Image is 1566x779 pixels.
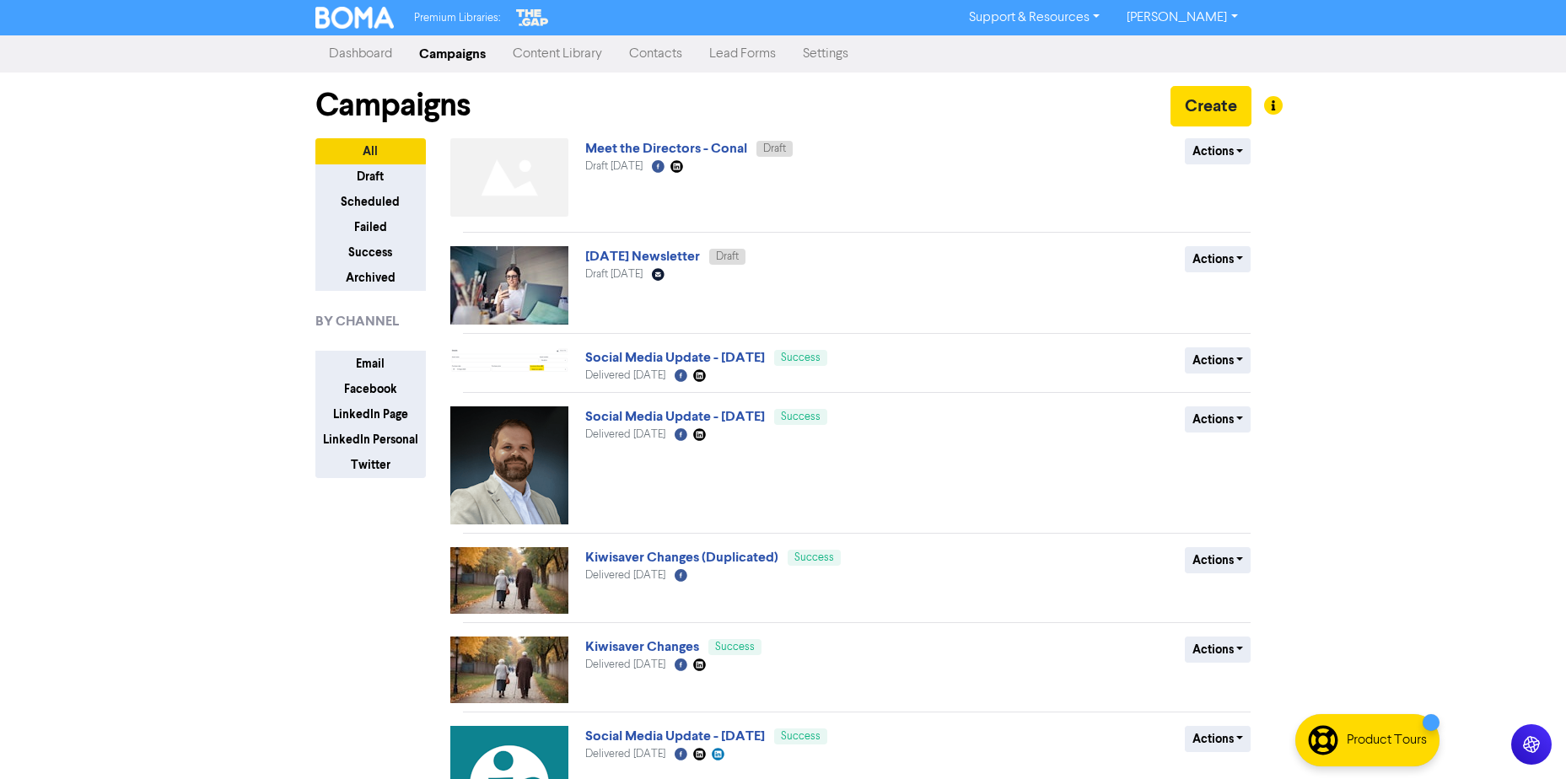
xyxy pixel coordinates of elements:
[715,642,755,653] span: Success
[585,140,747,157] a: Meet the Directors - Conal
[585,749,665,760] span: Delivered [DATE]
[616,37,696,71] a: Contacts
[789,37,862,71] a: Settings
[450,347,568,373] img: image_1758251890086.png
[763,143,786,154] span: Draft
[315,239,426,266] button: Success
[794,552,834,563] span: Success
[315,401,426,427] button: LinkedIn Page
[585,408,765,425] a: Social Media Update - [DATE]
[781,411,821,422] span: Success
[585,638,699,655] a: Kiwisaver Changes
[450,246,568,325] img: image_1741218120732.jpg
[315,311,399,331] span: BY CHANNEL
[1113,4,1251,31] a: [PERSON_NAME]
[1185,726,1251,752] button: Actions
[450,637,568,703] img: image_1750020886078.jpg
[585,570,665,581] span: Delivered [DATE]
[585,269,643,280] span: Draft [DATE]
[1185,547,1251,573] button: Actions
[315,427,426,453] button: LinkedIn Personal
[1185,246,1251,272] button: Actions
[315,7,395,29] img: BOMA Logo
[315,86,471,125] h1: Campaigns
[315,452,426,478] button: Twitter
[585,429,665,440] span: Delivered [DATE]
[585,248,700,265] a: [DATE] Newsletter
[1185,406,1251,432] button: Actions
[450,406,568,524] img: image_1755831339299.png
[716,251,739,262] span: Draft
[585,349,765,366] a: Social Media Update - [DATE]
[315,214,426,240] button: Failed
[450,138,568,217] img: Not found
[585,370,665,381] span: Delivered [DATE]
[315,189,426,215] button: Scheduled
[499,37,616,71] a: Content Library
[1482,698,1566,779] iframe: Chat Widget
[315,164,426,190] button: Draft
[315,138,426,164] button: All
[955,4,1113,31] a: Support & Resources
[315,265,426,291] button: Archived
[585,161,643,172] span: Draft [DATE]
[1185,637,1251,663] button: Actions
[406,37,499,71] a: Campaigns
[696,37,789,71] a: Lead Forms
[1185,138,1251,164] button: Actions
[1185,347,1251,373] button: Actions
[450,547,568,614] img: image_1750020886078.jpg
[585,549,778,566] a: Kiwisaver Changes (Duplicated)
[585,728,765,744] a: Social Media Update - [DATE]
[315,351,426,377] button: Email
[781,731,821,742] span: Success
[414,13,500,24] span: Premium Libraries:
[781,352,821,363] span: Success
[315,376,426,402] button: Facebook
[1170,86,1251,126] button: Create
[585,659,665,670] span: Delivered [DATE]
[315,37,406,71] a: Dashboard
[514,7,551,29] img: The Gap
